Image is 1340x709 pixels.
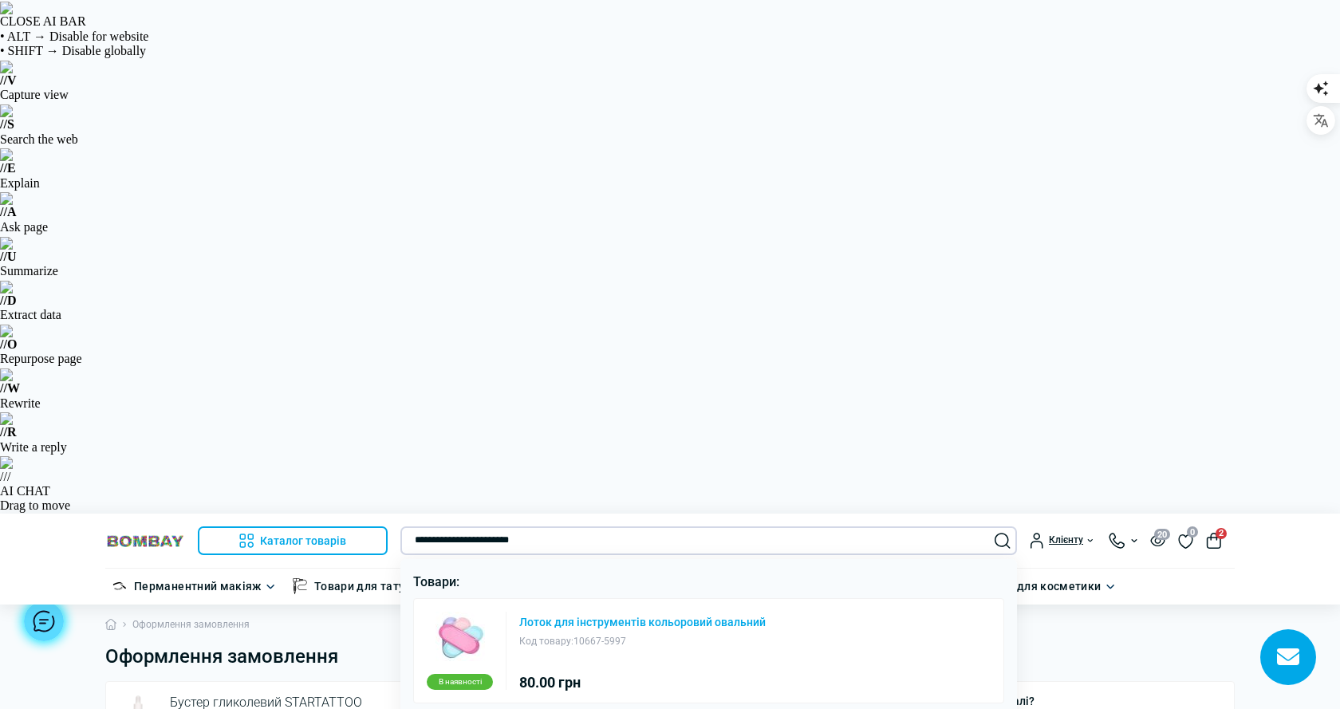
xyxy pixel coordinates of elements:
[436,612,485,661] img: Лоток для інструментів кольоровий овальний
[1206,533,1222,549] button: 2
[1150,534,1165,547] button: 20
[413,572,1004,593] p: Товари:
[1178,531,1193,549] a: 0
[134,577,262,595] a: Перманентний макіяж
[292,578,308,594] img: Товари для тату
[1154,529,1170,540] span: 20
[427,674,493,690] div: В наявності
[314,577,404,595] a: Товари для тату
[519,676,766,690] div: 80.00 грн
[995,533,1011,549] button: Search
[112,578,128,594] img: Перманентний макіяж
[1187,526,1198,538] span: 0
[519,636,573,647] span: Код товару:
[105,534,185,549] img: BOMBAY
[942,577,1102,595] a: Органайзери для косметики
[519,634,766,649] div: 10667-5997
[198,526,388,555] button: Каталог товарів
[519,616,766,628] a: Лоток для інструментів кольоровий овальний
[1216,528,1227,539] span: 2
